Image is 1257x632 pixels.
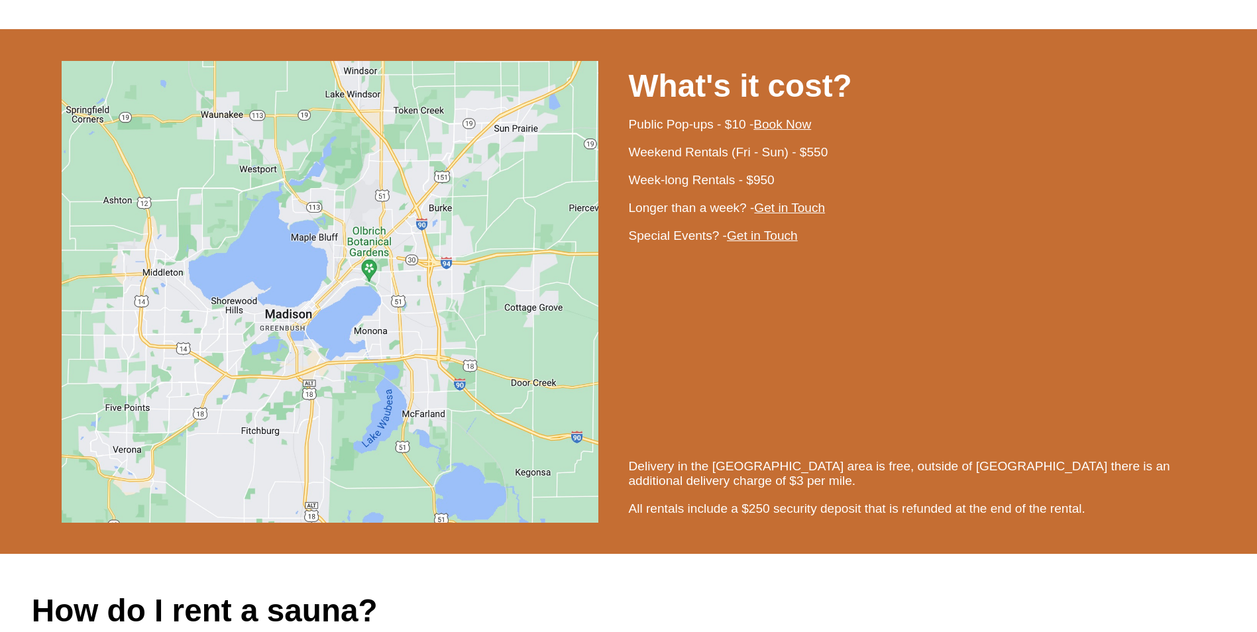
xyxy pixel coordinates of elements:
img: madison.jpeg [62,61,599,523]
div: Weekend Rentals (Fri - Sun) - $550 [629,138,1226,166]
div: Delivery in the [GEOGRAPHIC_DATA] area is free, outside of [GEOGRAPHIC_DATA] there is an addition... [629,452,1226,495]
div: All rentals include a $250 security deposit that is refunded at the end of the rental. [629,495,1226,523]
div: Special Events? - [629,222,1226,250]
div: What's it cost? [629,61,1226,111]
a: Get in Touch [754,201,825,215]
div: Week-long Rentals - $950 [629,166,1226,194]
a: Get in Touch [727,229,798,242]
div: Public Pop-ups - $10 - [629,111,1226,138]
a: Book Now [753,117,811,131]
div: Longer than a week? - [629,194,1226,222]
